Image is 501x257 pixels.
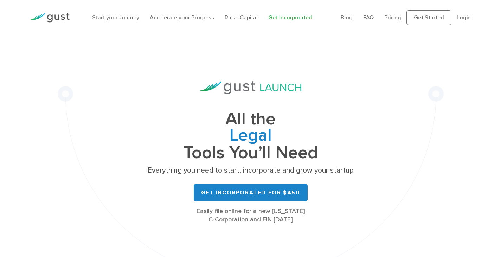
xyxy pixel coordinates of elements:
a: Accelerate your Progress [150,14,214,21]
a: Login [457,14,471,21]
a: FAQ [363,14,374,21]
a: Start your Journey [92,14,139,21]
a: Get Started [406,10,451,25]
a: Get Incorporated for $450 [194,184,308,201]
a: Raise Capital [225,14,258,21]
p: Everything you need to start, incorporate and grow your startup [145,166,356,175]
a: Get Incorporated [268,14,312,21]
h1: All the Tools You’ll Need [145,111,356,161]
img: Gust Launch Logo [200,81,301,94]
img: Gust Logo [30,13,70,23]
div: Easily file online for a new [US_STATE] C-Corporation and EIN [DATE] [145,207,356,224]
a: Blog [341,14,353,21]
span: Legal [145,127,356,145]
a: Pricing [384,14,401,21]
